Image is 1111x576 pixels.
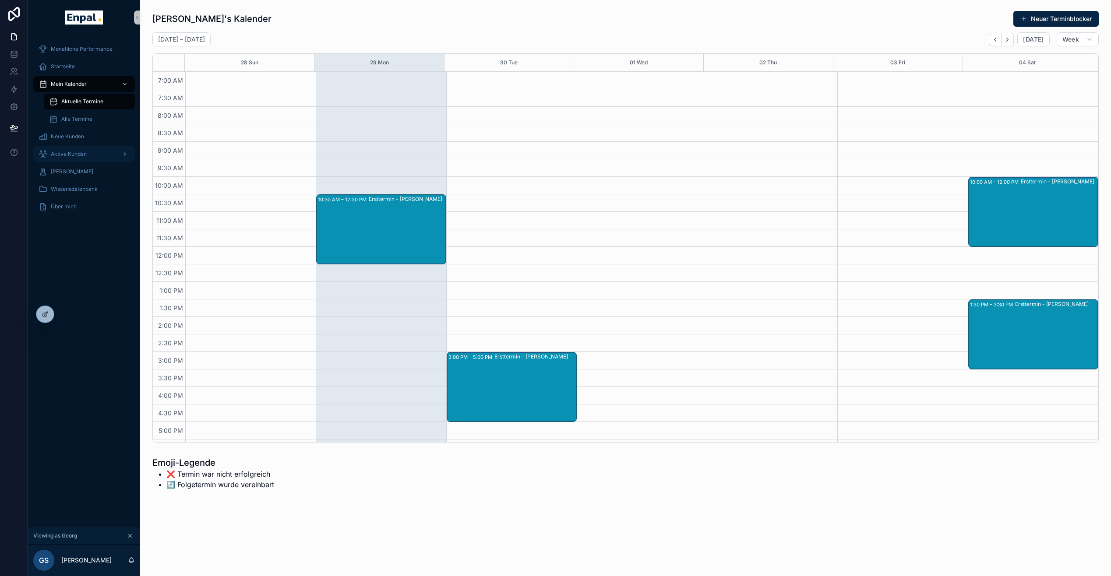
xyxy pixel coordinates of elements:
[969,177,1098,246] div: 10:00 AM – 12:00 PMErsttermin - [PERSON_NAME]
[154,234,185,242] span: 11:30 AM
[630,54,648,71] button: 01 Wed
[156,94,185,102] span: 7:30 AM
[156,357,185,364] span: 3:00 PM
[61,98,103,105] span: Aktuelle Termine
[158,35,205,44] h2: [DATE] – [DATE]
[61,116,92,123] span: Alle Termine
[51,151,87,158] span: Aktive Kunden
[152,457,274,469] h1: Emoji-Legende
[153,182,185,189] span: 10:00 AM
[1057,32,1099,46] button: Week
[153,269,185,277] span: 12:30 PM
[155,164,185,172] span: 9:30 AM
[51,81,87,88] span: Mein Kalender
[33,129,135,144] a: Neue Kunden
[33,532,77,539] span: Viewing as Georg
[370,54,389,71] button: 29 Mon
[51,63,75,70] span: Startseite
[28,35,140,226] div: scrollable content
[156,427,185,434] span: 5:00 PM
[156,322,185,329] span: 2:00 PM
[970,178,1021,186] div: 10:00 AM – 12:00 PM
[447,352,576,421] div: 3:00 PM – 5:00 PMErsttermin - [PERSON_NAME]
[44,94,135,109] a: Aktuelle Termine
[33,41,135,57] a: Monatliche Performance
[51,203,77,210] span: Über mich
[154,217,185,224] span: 11:00 AM
[33,181,135,197] a: Wissensdatenbank
[166,479,274,490] li: 🔄️ Folgetermin wurde vereinbart
[51,168,93,175] span: [PERSON_NAME]
[1021,178,1097,185] div: Ersttermin - [PERSON_NAME]
[1019,54,1036,71] button: 04 Sat
[156,409,185,417] span: 4:30 PM
[44,111,135,127] a: Alle Termine
[494,353,576,360] div: Ersttermin - [PERSON_NAME]
[969,300,1098,369] div: 1:30 PM – 3:30 PMErsttermin - [PERSON_NAME]
[33,76,135,92] a: Mein Kalender
[51,186,98,193] span: Wissensdatenbank
[1002,33,1014,46] button: Next
[318,195,369,204] div: 10:30 AM – 12:30 PM
[1017,32,1049,46] button: [DATE]
[157,304,185,312] span: 1:30 PM
[155,112,185,119] span: 8:00 AM
[33,199,135,214] a: Über mich
[241,54,258,71] button: 28 Sun
[33,59,135,74] a: Startseite
[51,133,84,140] span: Neue Kunden
[369,196,445,203] div: Ersttermin - [PERSON_NAME]
[1013,11,1099,27] button: Neuer Terminblocker
[157,287,185,294] span: 1:00 PM
[155,129,185,137] span: 8:30 AM
[33,164,135,179] a: [PERSON_NAME]
[1062,35,1079,43] span: Week
[759,54,777,71] button: 02 Thu
[166,469,274,479] li: ❌ Termin war nicht erfolgreich
[156,339,185,347] span: 2:30 PM
[155,147,185,154] span: 9:00 AM
[500,54,518,71] button: 30 Tue
[890,54,905,71] button: 03 Fri
[152,13,272,25] h1: [PERSON_NAME]'s Kalender
[51,46,113,53] span: Monatliche Performance
[39,555,49,565] span: GS
[65,11,102,25] img: App logo
[61,556,112,565] p: [PERSON_NAME]
[156,374,185,382] span: 3:30 PM
[33,146,135,162] a: Aktive Kunden
[156,392,185,399] span: 4:00 PM
[1015,301,1097,308] div: Ersttermin - [PERSON_NAME]
[153,252,185,259] span: 12:00 PM
[970,300,1015,309] div: 1:30 PM – 3:30 PM
[989,33,1002,46] button: Back
[448,353,494,362] div: 3:00 PM – 5:00 PM
[153,199,185,207] span: 10:30 AM
[317,195,446,264] div: 10:30 AM – 12:30 PMErsttermin - [PERSON_NAME]
[1023,35,1044,43] span: [DATE]
[156,77,185,84] span: 7:00 AM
